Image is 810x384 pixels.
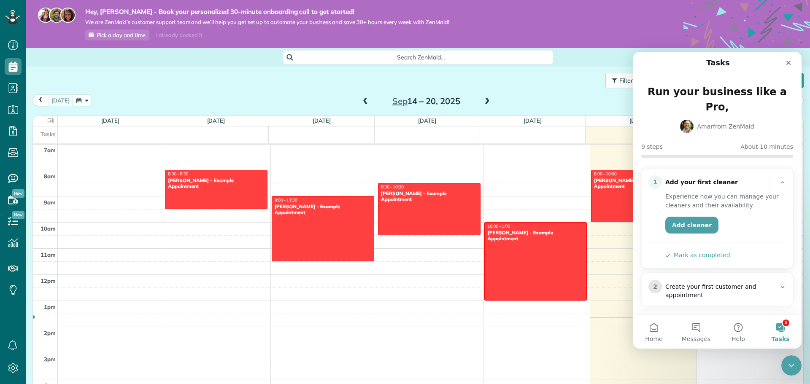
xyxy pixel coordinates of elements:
span: 8:00 - 9:30 [168,171,188,177]
div: [PERSON_NAME] - Example Appointment [487,230,584,242]
span: 3pm [44,356,56,363]
a: [DATE] [629,117,648,124]
span: New [12,211,24,219]
iframe: Intercom live chat [633,52,802,349]
div: [PERSON_NAME] - Example Appointment [594,177,691,190]
span: 8:30 - 10:30 [381,184,404,190]
span: 10:00 - 1:00 [487,223,510,229]
span: 2pm [44,330,56,336]
a: Pick a day and time [85,30,149,40]
span: 1pm [44,303,56,310]
span: Sep [392,96,408,106]
span: 9am [44,199,56,206]
h2: 14 – 20, 2025 [373,97,479,106]
span: 9:00 - 11:30 [275,197,297,203]
button: [DATE] [48,94,73,106]
div: [PERSON_NAME] - Example Appointment [381,191,478,203]
span: 8am [44,173,56,180]
span: Tasks [40,131,56,137]
span: New [12,189,24,198]
div: [PERSON_NAME] - Example Appointment [167,177,265,190]
img: michelle-19f622bdf1676172e81f8f8fba1fb50e276960ebfe0243fe18214015130c80e4.jpg [60,8,76,23]
span: 8:00 - 10:00 [594,171,617,177]
span: 7am [44,147,56,153]
span: We are ZenMaid’s customer support team and we’ll help you get set up to automate your business an... [85,19,449,26]
strong: Hey, [PERSON_NAME] - Book your personalized 30-minute onboarding call to get started! [85,8,449,16]
a: [DATE] [207,117,225,124]
span: 10am [40,225,56,232]
button: Filters: Default [605,73,674,88]
img: jorge-587dff0eeaa6aab1f244e6dc62b8924c3b6ad411094392a53c71c6c4a576187d.jpg [49,8,64,23]
a: [DATE] [313,117,331,124]
div: [PERSON_NAME] - Example Appointment [274,204,372,216]
a: [DATE] [101,117,119,124]
span: 11am [40,251,56,258]
a: [DATE] [418,117,436,124]
span: Pick a day and time [97,32,146,38]
img: maria-72a9807cf96188c08ef61303f053569d2e2a8a1cde33d635c8a3ac13582a053d.jpg [38,8,53,23]
span: Filters: [619,77,637,84]
button: prev [32,94,49,106]
a: Filters: Default [601,73,674,88]
a: [DATE] [524,117,542,124]
iframe: Intercom live chat [781,355,802,376]
div: I already booked it [151,30,207,40]
span: 12pm [40,277,56,284]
